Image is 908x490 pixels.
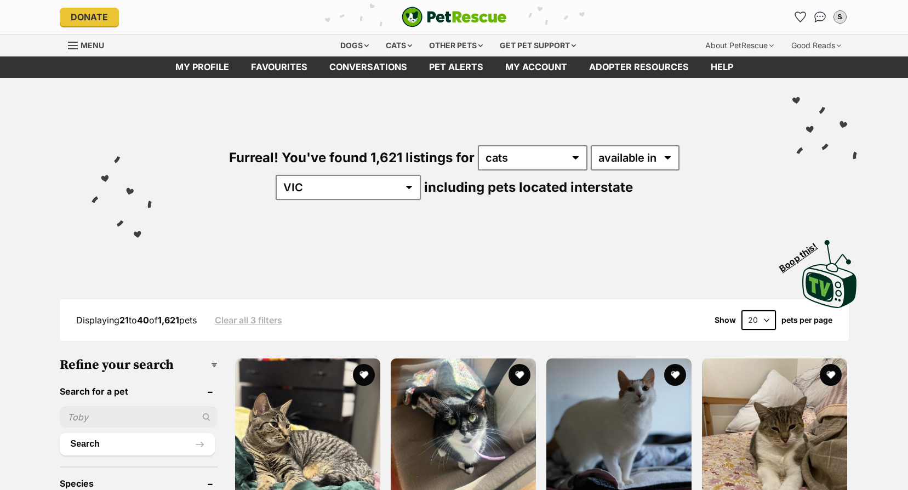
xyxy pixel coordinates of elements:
button: My account [831,8,849,26]
button: Search [60,433,215,455]
div: Get pet support [492,35,584,56]
a: Favourites [240,56,318,78]
strong: 40 [137,315,149,326]
a: Donate [60,8,119,26]
div: Good Reads [784,35,849,56]
span: Displaying to of pets [76,315,197,326]
button: favourite [664,364,686,386]
a: My profile [164,56,240,78]
a: Conversations [812,8,829,26]
a: PetRescue [402,7,507,27]
img: chat-41dd97257d64d25036548639549fe6c8038ab92f7586957e7f3b1b290dea8141.svg [814,12,826,22]
span: Furreal! You've found 1,621 listings for [229,150,475,166]
a: Adopter resources [578,56,700,78]
div: S [835,12,846,22]
span: including pets located interstate [424,179,633,195]
a: Favourites [792,8,809,26]
a: Clear all 3 filters [215,315,282,325]
span: Menu [81,41,104,50]
header: Search for a pet [60,386,218,396]
div: Dogs [333,35,376,56]
span: Show [715,316,736,324]
img: logo-cat-932fe2b9b8326f06289b0f2fb663e598f794de774fb13d1741a6617ecf9a85b4.svg [402,7,507,27]
span: Boop this! [777,234,827,274]
div: Other pets [421,35,490,56]
header: Species [60,478,218,488]
button: favourite [820,364,842,386]
strong: 21 [119,315,129,326]
strong: 1,621 [158,315,179,326]
a: Pet alerts [418,56,494,78]
a: Boop this! [802,230,857,310]
button: favourite [509,364,530,386]
input: Toby [60,407,218,428]
a: Menu [68,35,112,54]
div: Cats [378,35,420,56]
h3: Refine your search [60,357,218,373]
a: conversations [318,56,418,78]
a: Help [700,56,744,78]
ul: Account quick links [792,8,849,26]
label: pets per page [781,316,832,324]
button: favourite [353,364,375,386]
a: My account [494,56,578,78]
img: PetRescue TV logo [802,240,857,308]
div: About PetRescue [698,35,781,56]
